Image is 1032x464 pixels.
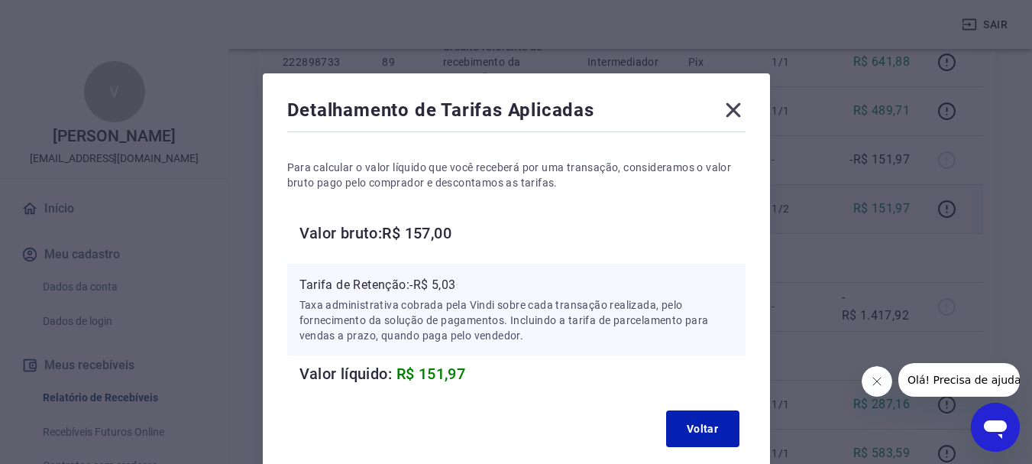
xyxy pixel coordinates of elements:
h6: Valor bruto: R$ 157,00 [299,221,746,245]
p: Tarifa de Retenção: -R$ 5,03 [299,276,733,294]
iframe: Mensagem da empresa [898,363,1020,397]
span: Olá! Precisa de ajuda? [9,11,128,23]
iframe: Fechar mensagem [862,366,892,397]
button: Voltar [666,410,739,447]
p: Para calcular o valor líquido que você receberá por uma transação, consideramos o valor bruto pag... [287,160,746,190]
p: Taxa administrativa cobrada pela Vindi sobre cada transação realizada, pelo fornecimento da soluç... [299,297,733,343]
iframe: Botão para abrir a janela de mensagens [971,403,1020,452]
div: Detalhamento de Tarifas Aplicadas [287,98,746,128]
span: R$ 151,97 [396,365,466,383]
h6: Valor líquido: [299,362,746,386]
